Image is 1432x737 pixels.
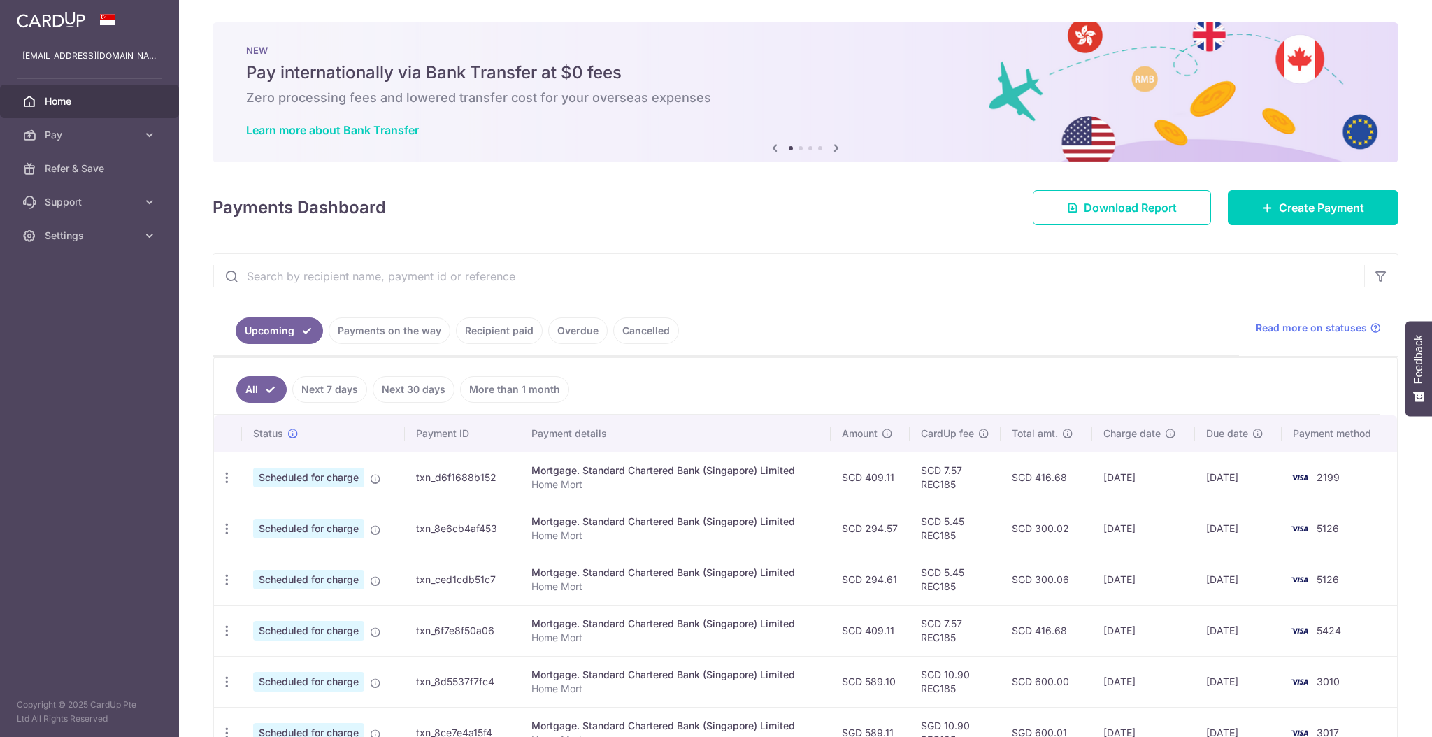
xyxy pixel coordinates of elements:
img: Bank Card [1286,520,1314,537]
span: Refer & Save [45,162,137,176]
span: Amount [842,427,878,441]
td: SGD 409.11 [831,452,910,503]
td: [DATE] [1092,656,1196,707]
a: Next 7 days [292,376,367,403]
span: Charge date [1103,427,1161,441]
p: Home Mort [531,682,819,696]
td: [DATE] [1195,503,1282,554]
td: [DATE] [1195,605,1282,656]
div: Mortgage. Standard Chartered Bank (Singapore) Limited [531,566,819,580]
td: txn_d6f1688b152 [405,452,520,503]
td: txn_8e6cb4af453 [405,503,520,554]
span: 5126 [1317,522,1339,534]
img: CardUp [17,11,85,28]
p: Home Mort [531,631,819,645]
div: Mortgage. Standard Chartered Bank (Singapore) Limited [531,464,819,478]
p: NEW [246,45,1365,56]
td: SGD 7.57 REC185 [910,452,1001,503]
td: [DATE] [1092,503,1196,554]
img: Bank Card [1286,673,1314,690]
div: Mortgage. Standard Chartered Bank (Singapore) Limited [531,668,819,682]
span: Settings [45,229,137,243]
span: CardUp fee [921,427,974,441]
h4: Payments Dashboard [213,195,386,220]
a: Recipient paid [456,317,543,344]
span: Scheduled for charge [253,468,364,487]
td: [DATE] [1195,656,1282,707]
span: Scheduled for charge [253,672,364,692]
span: Scheduled for charge [253,570,364,589]
a: Payments on the way [329,317,450,344]
h5: Pay internationally via Bank Transfer at $0 fees [246,62,1365,84]
th: Payment ID [405,415,520,452]
div: Mortgage. Standard Chartered Bank (Singapore) Limited [531,719,819,733]
a: More than 1 month [460,376,569,403]
p: Home Mort [531,478,819,492]
td: [DATE] [1195,554,1282,605]
span: Due date [1206,427,1248,441]
div: Mortgage. Standard Chartered Bank (Singapore) Limited [531,617,819,631]
td: [DATE] [1092,452,1196,503]
td: SGD 7.57 REC185 [910,605,1001,656]
td: SGD 589.10 [831,656,910,707]
td: txn_8d5537f7fc4 [405,656,520,707]
span: 5424 [1317,624,1341,636]
td: SGD 300.02 [1001,503,1091,554]
span: 3010 [1317,675,1340,687]
span: 5126 [1317,573,1339,585]
p: [EMAIL_ADDRESS][DOMAIN_NAME] [22,49,157,63]
input: Search by recipient name, payment id or reference [213,254,1364,299]
p: Home Mort [531,580,819,594]
td: SGD 416.68 [1001,452,1091,503]
td: SGD 416.68 [1001,605,1091,656]
a: Create Payment [1228,190,1398,225]
img: Bank transfer banner [213,22,1398,162]
td: txn_6f7e8f50a06 [405,605,520,656]
td: SGD 409.11 [831,605,910,656]
a: Upcoming [236,317,323,344]
a: Cancelled [613,317,679,344]
td: SGD 600.00 [1001,656,1091,707]
td: SGD 5.45 REC185 [910,503,1001,554]
a: Read more on statuses [1256,321,1381,335]
img: Bank Card [1286,571,1314,588]
td: SGD 294.57 [831,503,910,554]
span: Download Report [1084,199,1177,216]
td: SGD 294.61 [831,554,910,605]
td: [DATE] [1195,452,1282,503]
td: [DATE] [1092,554,1196,605]
span: Feedback [1412,335,1425,384]
span: Total amt. [1012,427,1058,441]
span: Status [253,427,283,441]
a: Download Report [1033,190,1211,225]
h6: Zero processing fees and lowered transfer cost for your overseas expenses [246,90,1365,106]
div: Mortgage. Standard Chartered Bank (Singapore) Limited [531,515,819,529]
a: All [236,376,287,403]
a: Next 30 days [373,376,454,403]
td: SGD 10.90 REC185 [910,656,1001,707]
td: SGD 5.45 REC185 [910,554,1001,605]
button: Feedback - Show survey [1405,321,1432,416]
th: Payment method [1282,415,1397,452]
span: Read more on statuses [1256,321,1367,335]
span: Support [45,195,137,209]
span: Scheduled for charge [253,519,364,538]
img: Bank Card [1286,622,1314,639]
span: Scheduled for charge [253,621,364,641]
td: txn_ced1cdb51c7 [405,554,520,605]
img: Bank Card [1286,469,1314,486]
a: Overdue [548,317,608,344]
a: Learn more about Bank Transfer [246,123,419,137]
td: SGD 300.06 [1001,554,1091,605]
span: Create Payment [1279,199,1364,216]
td: [DATE] [1092,605,1196,656]
span: Pay [45,128,137,142]
span: 2199 [1317,471,1340,483]
p: Home Mort [531,529,819,543]
th: Payment details [520,415,831,452]
span: Home [45,94,137,108]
